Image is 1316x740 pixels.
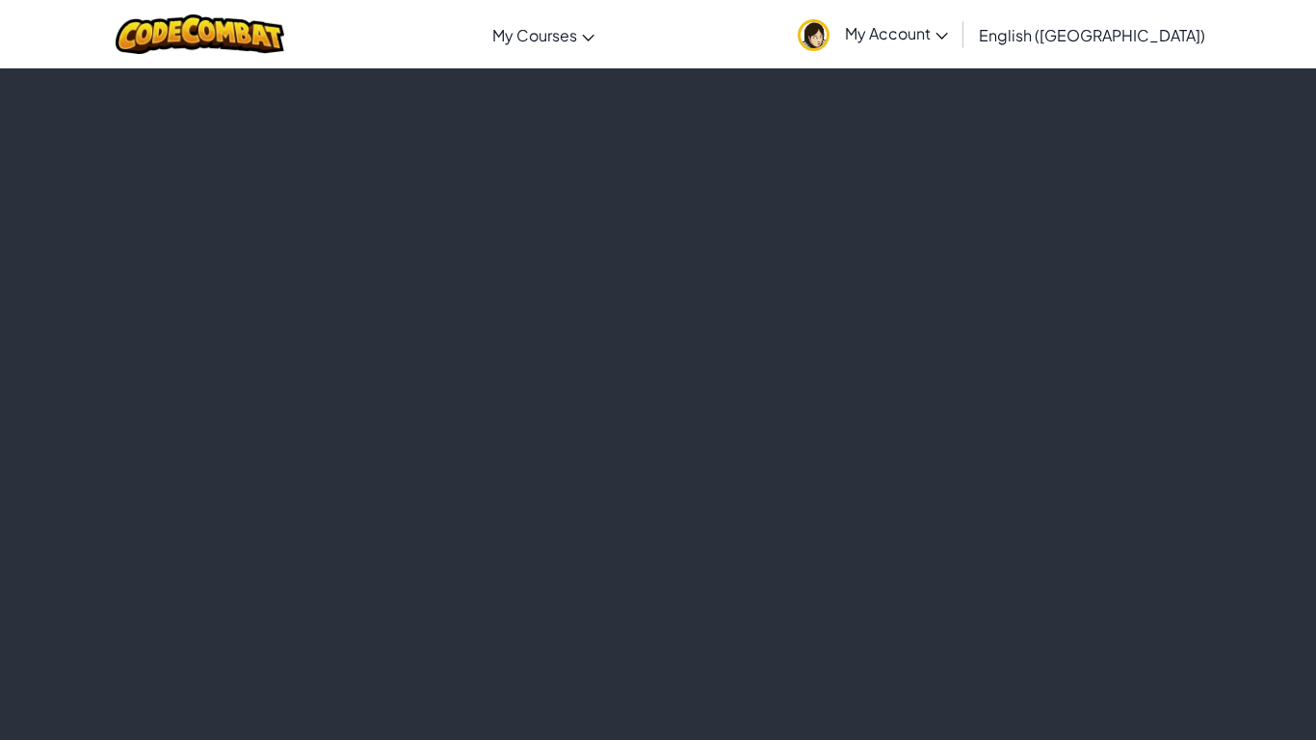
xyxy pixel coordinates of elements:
[969,9,1215,61] a: English ([GEOGRAPHIC_DATA])
[845,23,948,43] span: My Account
[116,14,284,54] img: CodeCombat logo
[492,25,577,45] span: My Courses
[979,25,1205,45] span: English ([GEOGRAPHIC_DATA])
[788,4,958,65] a: My Account
[483,9,604,61] a: My Courses
[798,19,829,51] img: avatar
